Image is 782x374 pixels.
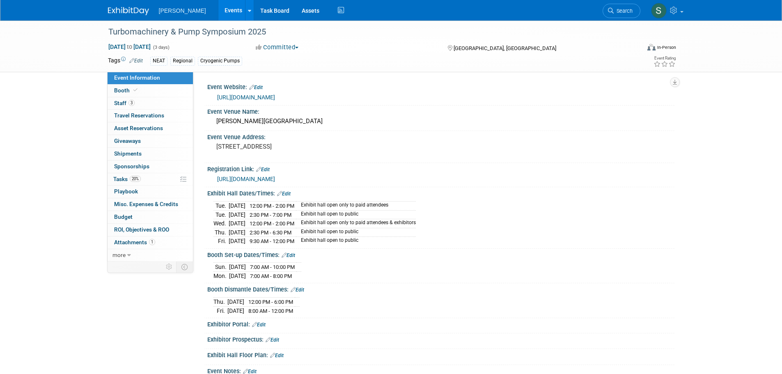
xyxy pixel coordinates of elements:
[250,203,294,209] span: 12:00 PM - 2:00 PM
[114,163,149,170] span: Sponsorships
[114,150,142,157] span: Shipments
[250,273,292,279] span: 7:00 AM - 8:00 PM
[108,85,193,97] a: Booth
[207,333,674,344] div: Exhibitor Prospectus:
[114,188,138,195] span: Playbook
[229,228,245,237] td: [DATE]
[108,7,149,15] img: ExhibitDay
[213,297,227,306] td: Thu.
[250,212,291,218] span: 2:30 PM - 7:00 PM
[291,287,304,293] a: Edit
[213,306,227,315] td: Fri.
[112,252,126,258] span: more
[277,191,291,197] a: Edit
[114,201,178,207] span: Misc. Expenses & Credits
[213,237,229,246] td: Fri.
[252,322,266,328] a: Edit
[114,138,141,144] span: Giveaways
[108,211,193,223] a: Budget
[229,210,245,219] td: [DATE]
[108,148,193,160] a: Shipments
[296,210,416,219] td: Exhibit hall open to public
[108,249,193,262] a: more
[213,263,229,272] td: Sun.
[108,72,193,84] a: Event Information
[229,219,245,228] td: [DATE]
[126,44,133,50] span: to
[256,167,270,172] a: Edit
[150,57,167,65] div: NEAT
[108,198,193,211] a: Misc. Expenses & Credits
[229,237,245,246] td: [DATE]
[213,271,229,280] td: Mon.
[152,45,170,50] span: (3 days)
[217,176,275,182] a: [URL][DOMAIN_NAME]
[282,252,295,258] a: Edit
[213,210,229,219] td: Tue.
[114,213,133,220] span: Budget
[130,176,141,182] span: 20%
[654,56,676,60] div: Event Rating
[114,125,163,131] span: Asset Reservations
[108,97,193,110] a: Staff3
[108,122,193,135] a: Asset Reservations
[266,337,279,343] a: Edit
[217,94,275,101] a: [URL][DOMAIN_NAME]
[108,173,193,186] a: Tasks20%
[229,271,246,280] td: [DATE]
[213,201,229,210] td: Tue.
[592,43,677,55] div: Event Format
[227,297,244,306] td: [DATE]
[657,44,676,50] div: In-Person
[270,353,284,358] a: Edit
[113,176,141,182] span: Tasks
[108,186,193,198] a: Playbook
[296,237,416,246] td: Exhibit hall open to public
[296,219,416,228] td: Exhibit hall open only to paid attendees & exhibitors
[114,87,139,94] span: Booth
[108,161,193,173] a: Sponsorships
[614,8,633,14] span: Search
[250,238,294,244] span: 9:30 AM - 12:00 PM
[108,56,143,66] td: Tags
[651,3,667,18] img: Skye Tuinei
[250,264,295,270] span: 7:00 AM - 10:00 PM
[198,57,242,65] div: Cryogenic Pumps
[129,58,143,64] a: Edit
[162,262,177,272] td: Personalize Event Tab Strip
[207,249,674,259] div: Booth Set-up Dates/Times:
[207,318,674,329] div: Exhibitor Portal:
[207,131,674,141] div: Event Venue Address:
[250,229,291,236] span: 2:30 PM - 6:30 PM
[229,263,246,272] td: [DATE]
[108,135,193,147] a: Giveaways
[213,115,668,128] div: [PERSON_NAME][GEOGRAPHIC_DATA]
[454,45,556,51] span: [GEOGRAPHIC_DATA], [GEOGRAPHIC_DATA]
[249,85,263,90] a: Edit
[128,100,135,106] span: 3
[114,100,135,106] span: Staff
[114,239,155,246] span: Attachments
[114,112,164,119] span: Travel Reservations
[207,106,674,116] div: Event Venue Name:
[108,110,193,122] a: Travel Reservations
[207,163,674,174] div: Registration Link:
[603,4,640,18] a: Search
[108,236,193,249] a: Attachments1
[216,143,393,150] pre: [STREET_ADDRESS]
[108,43,151,50] span: [DATE] [DATE]
[108,224,193,236] a: ROI, Objectives & ROO
[227,306,244,315] td: [DATE]
[248,308,293,314] span: 8:00 AM - 12:00 PM
[250,220,294,227] span: 12:00 PM - 2:00 PM
[207,187,674,198] div: Exhibit Hall Dates/Times:
[296,228,416,237] td: Exhibit hall open to public
[114,226,169,233] span: ROI, Objectives & ROO
[207,349,674,360] div: Exhibit Hall Floor Plan:
[213,219,229,228] td: Wed.
[229,201,245,210] td: [DATE]
[296,201,416,210] td: Exhibit hall open only to paid attendees
[647,44,656,50] img: Format-Inperson.png
[248,299,293,305] span: 12:00 PM - 6:00 PM
[105,25,628,39] div: Turbomachinery & Pump Symposium 2025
